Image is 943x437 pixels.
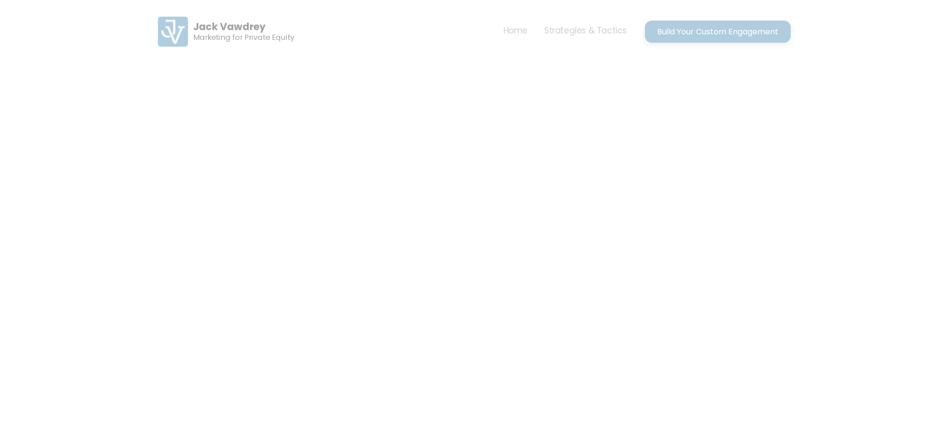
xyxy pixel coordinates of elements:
p: Strategies & Tactics [544,23,627,38]
a: Strategies & Tactics [536,15,635,48]
a: Build Your Custom Engagement [645,21,791,43]
p: Home [503,23,527,38]
a: home [152,10,300,53]
a: Home [495,15,536,48]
